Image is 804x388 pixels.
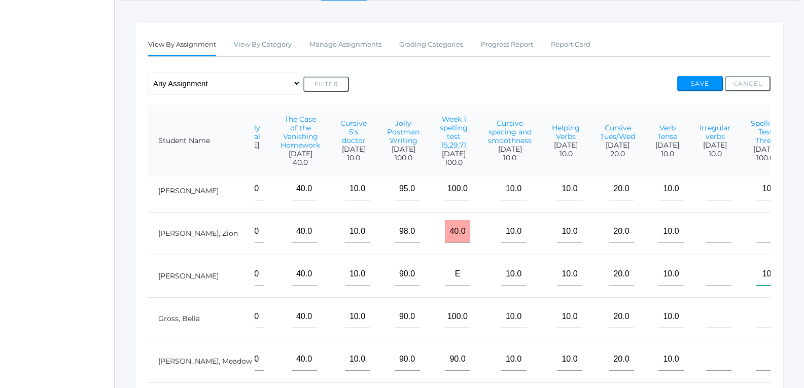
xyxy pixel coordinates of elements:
a: irregular verbs [700,123,730,141]
a: Spelling Test Three [751,119,780,145]
span: [DATE] [600,141,635,150]
span: [DATE] [281,150,320,158]
a: Week 1 spelling test 15,29,71 [440,115,468,150]
a: Cursive 5's doctor [340,119,367,145]
span: [DATE] [700,141,730,150]
th: Student Name [148,105,255,178]
a: Helping Verbs [552,123,580,141]
a: Progress Report [481,34,533,55]
button: Save [677,76,723,91]
span: [DATE] [440,150,468,158]
span: 20.0 [600,150,635,158]
a: [PERSON_NAME], Meadow [158,357,252,366]
span: [DATE] [751,145,780,154]
span: 100.0 [751,154,780,162]
span: 10.0 [700,150,730,158]
span: 10.0 [552,150,580,158]
span: 40.0 [281,158,320,167]
span: [DATE] [387,145,420,154]
span: 10.0 [655,150,679,158]
a: [PERSON_NAME] [158,271,219,280]
span: 10.0 [340,154,367,162]
a: Jolly Postman Writing [387,119,420,145]
span: 100.0 [387,154,420,162]
button: Filter [303,77,349,92]
span: [DATE] [340,145,367,154]
a: Grading Categories [399,34,463,55]
a: Cursive Tues/Wed [600,123,635,141]
a: Gross, Bella [158,314,200,323]
button: Cancel [725,76,771,91]
a: [PERSON_NAME] [158,186,219,195]
a: [PERSON_NAME], Zion [158,229,238,238]
span: 10.0 [488,154,532,162]
a: Verb Tense [657,123,677,141]
a: The Case of the Vanishing Homework [281,115,320,150]
a: Cursive spacing and smoothness [488,119,532,145]
a: View By Assignment [148,34,216,56]
span: [DATE] [552,141,580,150]
a: View By Category [234,34,292,55]
a: Manage Assignments [309,34,381,55]
span: [DATE] [488,145,532,154]
a: Report Card [551,34,590,55]
span: [DATE] [655,141,679,150]
span: 100.0 [440,158,468,167]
